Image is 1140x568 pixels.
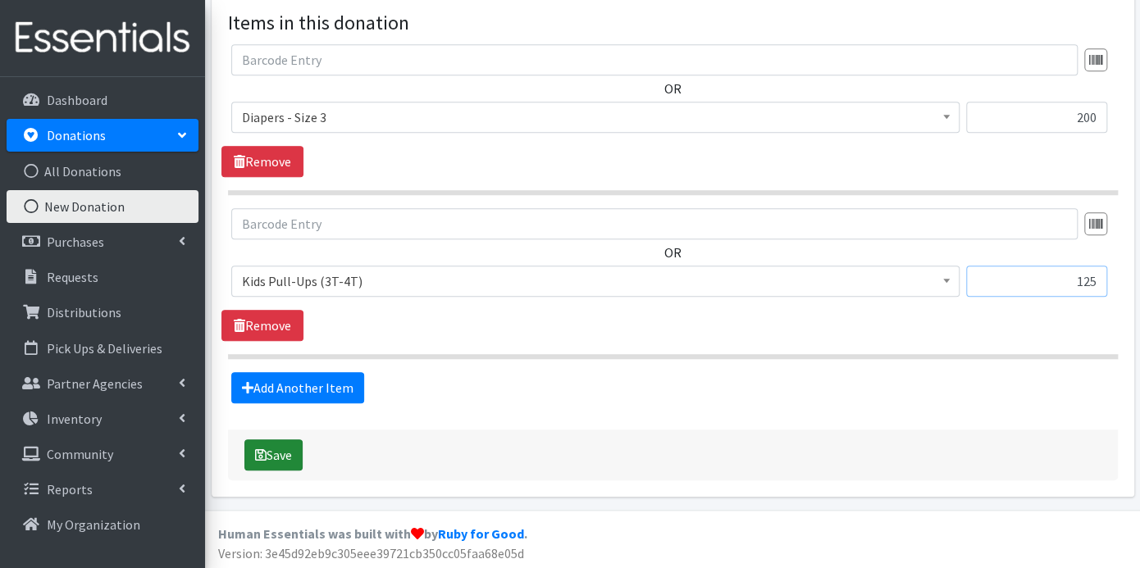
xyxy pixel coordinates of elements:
[231,208,1078,239] input: Barcode Entry
[231,372,364,403] a: Add Another Item
[244,439,303,470] button: Save
[7,225,198,258] a: Purchases
[7,84,198,116] a: Dashboard
[438,525,524,542] a: Ruby for Good
[47,234,104,250] p: Purchases
[7,155,198,188] a: All Donations
[47,446,113,462] p: Community
[664,243,682,262] label: OR
[221,146,303,177] a: Remove
[47,340,162,357] p: Pick Ups & Deliveries
[242,270,949,293] span: Kids Pull-Ups (3T-4T)
[47,516,140,533] p: My Organization
[7,119,198,152] a: Donations
[47,375,143,392] p: Partner Agencies
[7,438,198,470] a: Community
[221,310,303,341] a: Remove
[47,481,93,498] p: Reports
[47,304,121,320] p: Distributions
[218,545,524,561] span: Version: 3e45d92eb9c305eee39721cb350cc05faa68e05d
[7,473,198,506] a: Reports
[7,296,198,329] a: Distributions
[218,525,527,542] strong: Human Essentials was built with by .
[228,8,1118,38] legend: Items in this donation
[231,266,960,297] span: Kids Pull-Ups (3T-4T)
[231,44,1078,75] input: Barcode Entry
[7,367,198,400] a: Partner Agencies
[47,411,102,427] p: Inventory
[966,102,1107,133] input: Quantity
[47,127,106,143] p: Donations
[664,79,682,98] label: OR
[231,102,960,133] span: Diapers - Size 3
[7,261,198,293] a: Requests
[966,266,1107,297] input: Quantity
[7,190,198,223] a: New Donation
[7,402,198,435] a: Inventory
[47,269,98,285] p: Requests
[7,11,198,66] img: HumanEssentials
[242,106,949,129] span: Diapers - Size 3
[47,92,107,108] p: Dashboard
[7,508,198,541] a: My Organization
[7,332,198,365] a: Pick Ups & Deliveries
